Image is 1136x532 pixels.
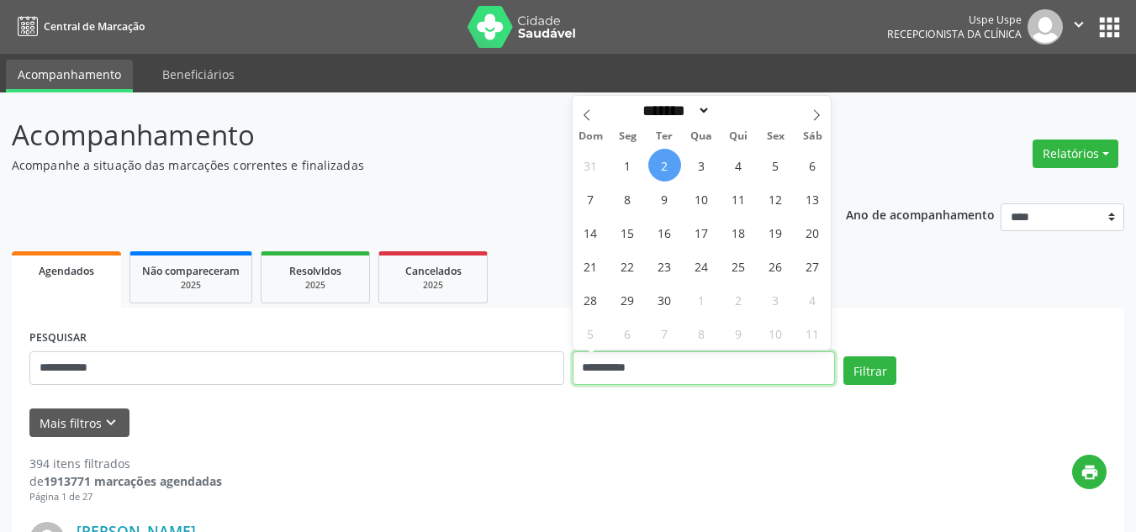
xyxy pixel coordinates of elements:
[44,19,145,34] span: Central de Marcação
[759,283,792,316] span: Outubro 3, 2025
[796,250,829,282] span: Setembro 27, 2025
[29,325,87,351] label: PESQUISAR
[1028,9,1063,45] img: img
[648,283,681,316] span: Setembro 30, 2025
[683,131,720,142] span: Qua
[887,13,1022,27] div: Uspe Uspe
[574,317,607,350] span: Outubro 5, 2025
[611,317,644,350] span: Outubro 6, 2025
[759,216,792,249] span: Setembro 19, 2025
[611,149,644,182] span: Setembro 1, 2025
[843,356,896,385] button: Filtrar
[796,283,829,316] span: Outubro 4, 2025
[796,149,829,182] span: Setembro 6, 2025
[711,102,766,119] input: Year
[574,250,607,282] span: Setembro 21, 2025
[151,60,246,89] a: Beneficiários
[405,264,462,278] span: Cancelados
[648,182,681,215] span: Setembro 9, 2025
[757,131,794,142] span: Sex
[39,264,94,278] span: Agendados
[722,216,755,249] span: Setembro 18, 2025
[6,60,133,92] a: Acompanhamento
[102,413,120,432] i: keyboard_arrow_down
[648,149,681,182] span: Setembro 2, 2025
[1072,455,1107,489] button: print
[1081,463,1099,482] i: print
[637,102,711,119] select: Month
[759,317,792,350] span: Outubro 10, 2025
[29,455,222,472] div: 394 itens filtrados
[685,250,718,282] span: Setembro 24, 2025
[722,149,755,182] span: Setembro 4, 2025
[685,149,718,182] span: Setembro 3, 2025
[846,203,995,224] p: Ano de acompanhamento
[29,490,222,504] div: Página 1 de 27
[1033,140,1118,168] button: Relatórios
[648,250,681,282] span: Setembro 23, 2025
[29,408,129,438] button: Mais filtroskeyboard_arrow_down
[759,250,792,282] span: Setembro 26, 2025
[648,317,681,350] span: Outubro 7, 2025
[1095,13,1124,42] button: apps
[142,264,240,278] span: Não compareceram
[685,182,718,215] span: Setembro 10, 2025
[574,149,607,182] span: Agosto 31, 2025
[29,472,222,490] div: de
[796,182,829,215] span: Setembro 13, 2025
[574,182,607,215] span: Setembro 7, 2025
[685,283,718,316] span: Outubro 1, 2025
[796,216,829,249] span: Setembro 20, 2025
[574,216,607,249] span: Setembro 14, 2025
[574,283,607,316] span: Setembro 28, 2025
[722,317,755,350] span: Outubro 9, 2025
[12,114,790,156] p: Acompanhamento
[12,156,790,174] p: Acompanhe a situação das marcações correntes e finalizadas
[44,473,222,489] strong: 1913771 marcações agendadas
[142,279,240,292] div: 2025
[646,131,683,142] span: Ter
[573,131,610,142] span: Dom
[759,182,792,215] span: Setembro 12, 2025
[759,149,792,182] span: Setembro 5, 2025
[722,250,755,282] span: Setembro 25, 2025
[1063,9,1095,45] button: 
[273,279,357,292] div: 2025
[887,27,1022,41] span: Recepcionista da clínica
[796,317,829,350] span: Outubro 11, 2025
[1070,15,1088,34] i: 
[648,216,681,249] span: Setembro 16, 2025
[611,216,644,249] span: Setembro 15, 2025
[794,131,831,142] span: Sáb
[722,283,755,316] span: Outubro 2, 2025
[685,317,718,350] span: Outubro 8, 2025
[722,182,755,215] span: Setembro 11, 2025
[611,250,644,282] span: Setembro 22, 2025
[12,13,145,40] a: Central de Marcação
[391,279,475,292] div: 2025
[611,283,644,316] span: Setembro 29, 2025
[289,264,341,278] span: Resolvidos
[611,182,644,215] span: Setembro 8, 2025
[720,131,757,142] span: Qui
[685,216,718,249] span: Setembro 17, 2025
[609,131,646,142] span: Seg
